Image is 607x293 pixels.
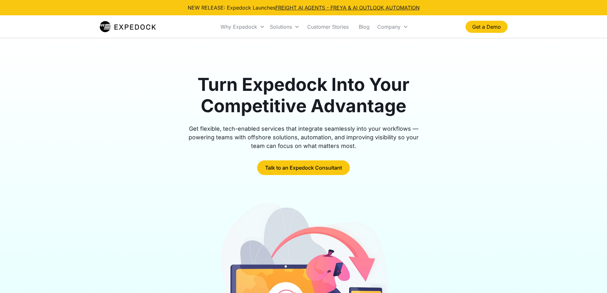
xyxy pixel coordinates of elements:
div: Company [377,24,401,30]
a: home [100,20,156,33]
a: Talk to an Expedock Consultant [257,160,350,175]
h1: Turn Expedock Into Your Competitive Advantage [181,74,426,117]
div: NEW RELEASE: Expedock Launches [188,4,420,11]
a: Get a Demo [466,21,508,33]
div: Why Expedock [218,16,267,38]
a: Blog [354,16,375,38]
a: Customer Stories [302,16,354,38]
div: Solutions [267,16,302,38]
div: Why Expedock [220,24,257,30]
a: FREIGHT AI AGENTS - FREYA & AI OUTLOOK AUTOMATION [275,4,420,11]
div: Company [375,16,411,38]
div: Get flexible, tech-enabled services that integrate seamlessly into your workflows — powering team... [181,124,426,150]
iframe: Chat Widget [575,262,607,293]
img: Expedock Logo [100,20,156,33]
div: Solutions [270,24,292,30]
